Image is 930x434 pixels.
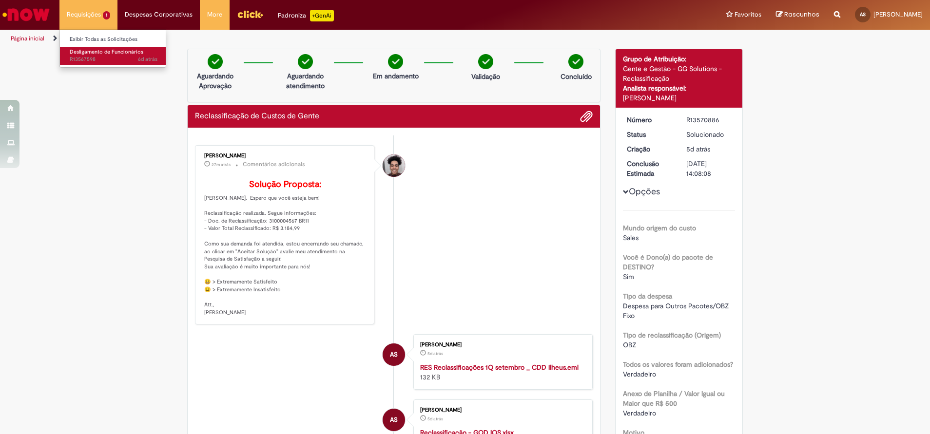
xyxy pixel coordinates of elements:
div: Adriana Pedreira Santos [383,343,405,366]
img: check-circle-green.png [208,54,223,69]
b: Tipo de reclassificação (Origem) [623,331,721,340]
time: 26/09/2025 14:40:30 [686,145,710,153]
div: Gabriel Romao De Oliveira [383,154,405,177]
p: +GenAi [310,10,334,21]
span: Despesa para Outros Pacotes/OBZ Fixo [623,302,731,320]
div: Grupo de Atribuição: [623,54,736,64]
div: [PERSON_NAME] [420,342,582,348]
p: Validação [471,72,500,81]
span: AS [390,343,398,366]
div: [DATE] 14:08:08 [686,159,732,178]
b: Todos os valores foram adicionados? [623,360,733,369]
p: Concluído [561,72,592,81]
p: Aguardando atendimento [282,71,329,91]
img: ServiceNow [1,5,51,24]
img: check-circle-green.png [388,54,403,69]
span: 5d atrás [686,145,710,153]
time: 26/09/2025 14:40:12 [427,416,443,422]
div: [PERSON_NAME] [623,93,736,103]
span: More [207,10,222,19]
span: R13567598 [70,56,157,63]
span: Favoritos [735,10,761,19]
time: 01/10/2025 09:48:20 [212,162,231,168]
b: Você é Dono(a) do pacote de DESTINO? [623,253,713,271]
span: Sales [623,233,639,242]
b: Solução Proposta: [249,179,321,190]
img: check-circle-green.png [298,54,313,69]
div: Analista responsável: [623,83,736,93]
time: 26/09/2025 15:05:22 [427,351,443,357]
small: Comentários adicionais [243,160,305,169]
b: Anexo de Planilha / Valor Igual ou Maior que R$ 500 [623,389,725,408]
a: RES Reclassificações 1Q setembro _ CDD Ilheus.eml [420,363,579,372]
div: Gente e Gestão - GG Solutions - Reclassificação [623,64,736,83]
div: R13570886 [686,115,732,125]
span: Rascunhos [784,10,819,19]
div: 132 KB [420,362,582,382]
span: 5d atrás [427,351,443,357]
p: Aguardando Aprovação [192,71,239,91]
p: [PERSON_NAME]. Espero que você esteja bem! Reclassificação realizada. Segue informações: - Doc. d... [204,180,367,317]
dt: Número [620,115,679,125]
div: [PERSON_NAME] [204,153,367,159]
div: Solucionado [686,130,732,139]
span: AS [860,11,866,18]
span: Requisições [67,10,101,19]
a: Aberto R13567598 : Desligamento de Funcionários [60,47,167,65]
ul: Trilhas de página [7,30,613,48]
button: Adicionar anexos [580,110,593,123]
div: 26/09/2025 14:40:30 [686,144,732,154]
a: Rascunhos [776,10,819,19]
span: AS [390,408,398,432]
span: 1 [103,11,110,19]
img: click_logo_yellow_360x200.png [237,7,263,21]
div: Adriana Pedreira Santos [383,409,405,431]
span: Sim [623,272,634,281]
ul: Requisições [59,29,166,68]
span: OBZ [623,340,636,349]
span: Despesas Corporativas [125,10,193,19]
div: [PERSON_NAME] [420,407,582,413]
time: 25/09/2025 15:59:19 [138,56,157,63]
span: 6d atrás [138,56,157,63]
span: Verdadeiro [623,370,656,378]
b: Tipo da despesa [623,292,672,301]
dt: Criação [620,144,679,154]
span: Desligamento de Funcionários [70,48,143,56]
dt: Conclusão Estimada [620,159,679,178]
span: Verdadeiro [623,409,656,417]
span: 27m atrás [212,162,231,168]
b: Mundo origem do custo [623,224,696,232]
h2: Reclassificação de Custos de Gente Histórico de tíquete [195,112,319,121]
p: Em andamento [373,71,419,81]
div: Padroniza [278,10,334,21]
img: check-circle-green.png [568,54,583,69]
a: Página inicial [11,35,44,42]
span: 5d atrás [427,416,443,422]
a: Exibir Todas as Solicitações [60,34,167,45]
dt: Status [620,130,679,139]
img: check-circle-green.png [478,54,493,69]
span: [PERSON_NAME] [873,10,923,19]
